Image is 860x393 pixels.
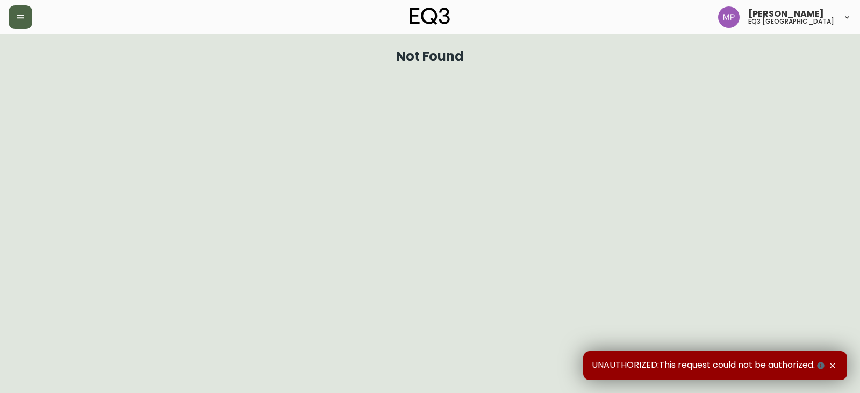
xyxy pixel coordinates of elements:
img: 898fb1fef72bdc68defcae31627d8d29 [718,6,740,28]
img: logo [410,8,450,25]
h5: eq3 [GEOGRAPHIC_DATA] [748,18,834,25]
span: UNAUTHORIZED:This request could not be authorized. [592,360,827,371]
span: [PERSON_NAME] [748,10,824,18]
h1: Not Found [396,52,464,61]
